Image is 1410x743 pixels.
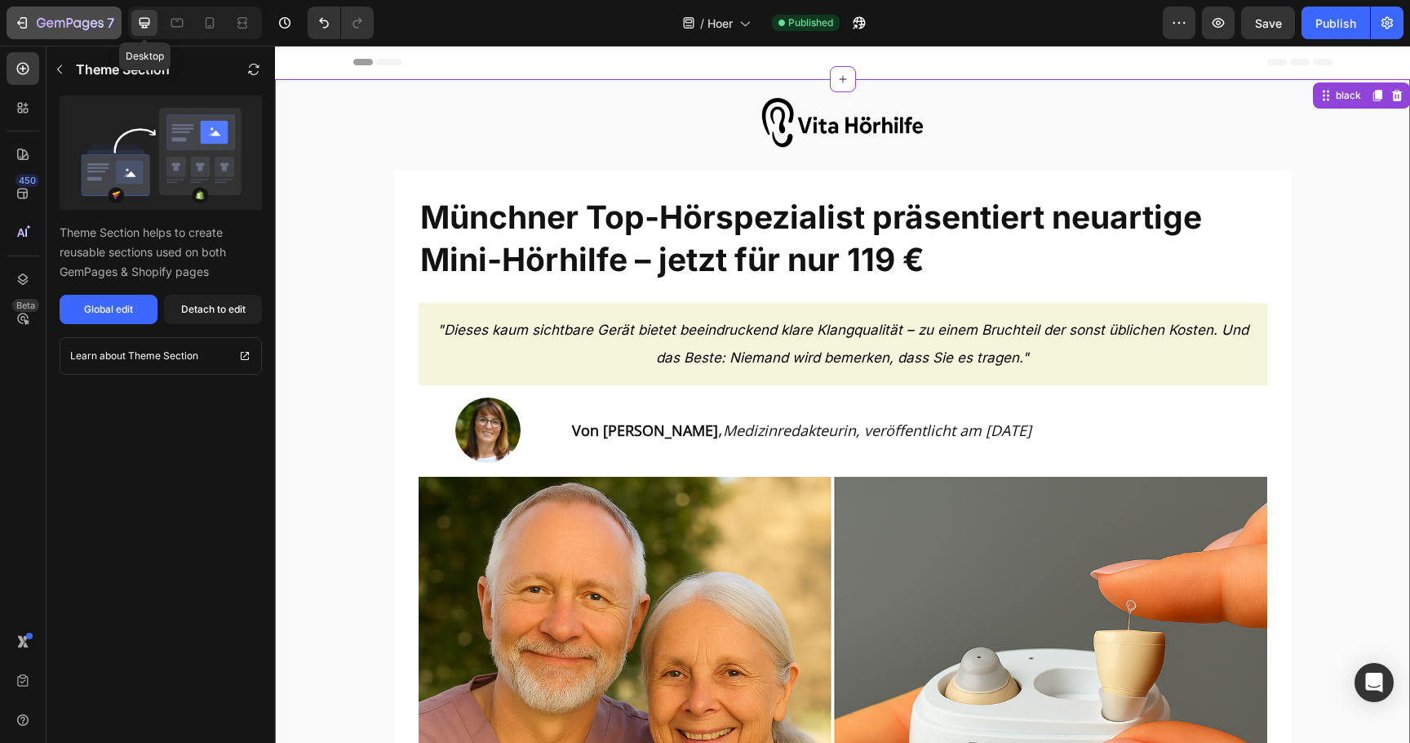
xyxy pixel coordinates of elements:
button: Global edit [60,295,157,324]
img: gempages_555675308238308595-6c0345b5-74ab-49bc-b87e-232b28ef5ea8.png [486,50,650,108]
div: Detach to edit [181,302,246,317]
button: 7 [7,7,122,39]
p: Theme Section [76,60,170,79]
div: Open Intercom Messenger [1355,663,1394,702]
div: Global edit [84,302,133,317]
span: , [443,371,448,395]
button: Save [1241,7,1295,39]
span: Published [788,16,833,30]
div: black [1057,42,1089,57]
div: 450 [16,174,39,187]
span: Save [1255,16,1282,30]
a: Learn about Theme Section [60,337,262,375]
span: / [700,15,704,32]
div: Beta [12,299,39,312]
iframe: Design area [275,46,1410,743]
button: Detach to edit [164,295,262,324]
p: Learn about [70,348,126,364]
img: gempages_555675308238308595-2bb09884-c407-499d-a02f-f34448144da2.jpg [180,352,246,417]
span: "Dieses kaum sichtbare Gerät bietet beeindruckend klare Klangqualität – zu einem Bruchteil der so... [162,276,973,320]
p: 7 [107,13,114,33]
p: Theme Section [128,348,198,364]
span: Münchner Top-Hörspezialist präsentiert neuartige Mini-Hörhilfe – jetzt für nur 119 € [145,152,927,233]
p: Theme Section helps to create reusable sections used on both GemPages & Shopify pages [60,223,262,282]
span: Hoer [707,15,733,32]
i: Medizinredakteurin, veröffentlicht am [DATE] [448,375,756,394]
div: Publish [1315,15,1356,32]
div: Undo/Redo [308,7,374,39]
strong: Von [PERSON_NAME] [297,375,443,394]
button: Publish [1301,7,1370,39]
